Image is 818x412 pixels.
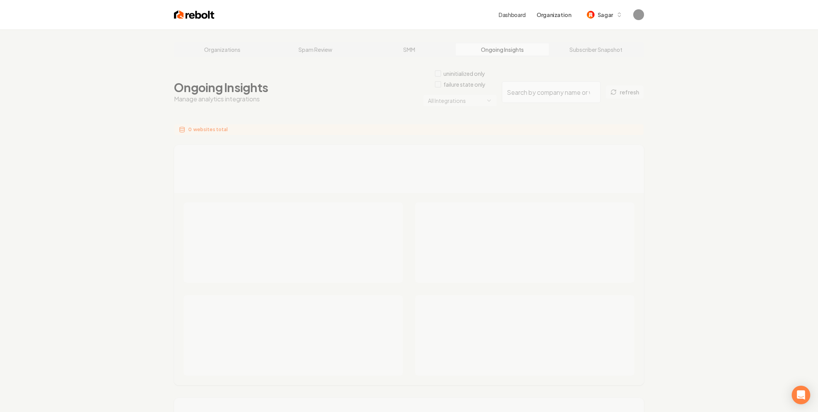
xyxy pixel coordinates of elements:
[633,9,644,20] button: Open user button
[633,9,644,20] img: Sagar Soni
[499,11,526,19] a: Dashboard
[598,11,613,19] span: Sagar
[792,386,810,404] div: Open Intercom Messenger
[532,8,576,22] button: Organization
[174,9,215,20] img: Rebolt Logo
[587,11,595,19] img: Sagar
